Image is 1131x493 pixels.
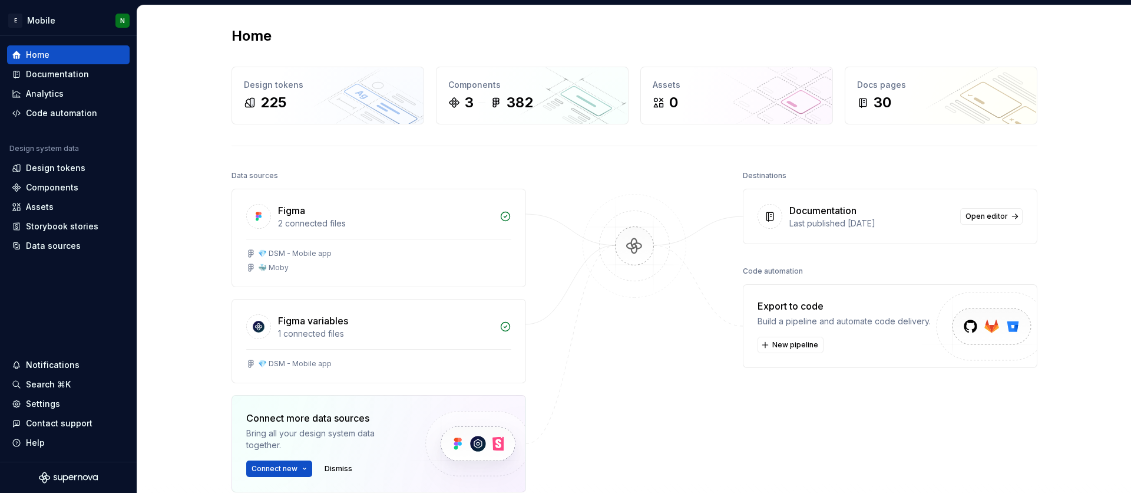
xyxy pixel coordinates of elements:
[26,68,89,80] div: Documentation
[232,67,424,124] a: Design tokens225
[278,314,348,328] div: Figma variables
[246,461,312,477] button: Connect new
[252,464,297,474] span: Connect new
[758,299,931,313] div: Export to code
[465,93,474,112] div: 3
[244,79,412,91] div: Design tokens
[9,144,79,153] div: Design system data
[258,249,332,258] div: 💎 DSM - Mobile app
[246,428,405,451] div: Bring all your design system data together.
[845,67,1037,124] a: Docs pages30
[7,356,130,374] button: Notifications
[857,79,1025,91] div: Docs pages
[789,203,856,218] div: Documentation
[507,93,533,112] div: 382
[789,218,953,229] div: Last published [DATE]
[26,418,92,429] div: Contact support
[319,461,358,477] button: Dismiss
[448,79,616,91] div: Components
[26,182,78,193] div: Components
[278,328,492,340] div: 1 connected files
[26,379,71,390] div: Search ⌘K
[258,263,289,272] div: 🐳 Moby
[965,212,1008,221] span: Open editor
[278,203,305,218] div: Figma
[7,45,130,64] a: Home
[26,49,49,61] div: Home
[436,67,629,124] a: Components3382
[653,79,821,91] div: Assets
[7,414,130,433] button: Contact support
[232,299,526,383] a: Figma variables1 connected files💎 DSM - Mobile app
[232,189,526,287] a: Figma2 connected files💎 DSM - Mobile app🐳 Moby
[758,337,824,353] button: New pipeline
[2,8,134,33] button: EMobileN
[258,359,332,369] div: 💎 DSM - Mobile app
[743,263,803,280] div: Code automation
[26,107,97,119] div: Code automation
[758,315,931,327] div: Build a pipeline and automate code delivery.
[27,15,55,27] div: Mobile
[232,167,278,184] div: Data sources
[7,159,130,178] a: Design tokens
[26,221,98,232] div: Storybook stories
[26,240,81,252] div: Data sources
[39,472,98,484] svg: Supernova Logo
[278,218,492,229] div: 2 connected files
[7,433,130,452] button: Help
[26,398,60,410] div: Settings
[874,93,891,112] div: 30
[7,198,130,216] a: Assets
[325,464,352,474] span: Dismiss
[26,359,80,371] div: Notifications
[7,65,130,84] a: Documentation
[8,14,22,28] div: E
[743,167,786,184] div: Destinations
[232,27,272,45] h2: Home
[260,93,286,112] div: 225
[26,437,45,449] div: Help
[246,411,405,425] div: Connect more data sources
[26,162,85,174] div: Design tokens
[7,395,130,413] a: Settings
[26,201,54,213] div: Assets
[7,236,130,255] a: Data sources
[960,208,1023,225] a: Open editor
[7,178,130,197] a: Components
[120,16,125,25] div: N
[7,217,130,236] a: Storybook stories
[669,93,678,112] div: 0
[26,88,64,100] div: Analytics
[7,375,130,394] button: Search ⌘K
[7,104,130,123] a: Code automation
[640,67,833,124] a: Assets0
[7,84,130,103] a: Analytics
[772,340,818,350] span: New pipeline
